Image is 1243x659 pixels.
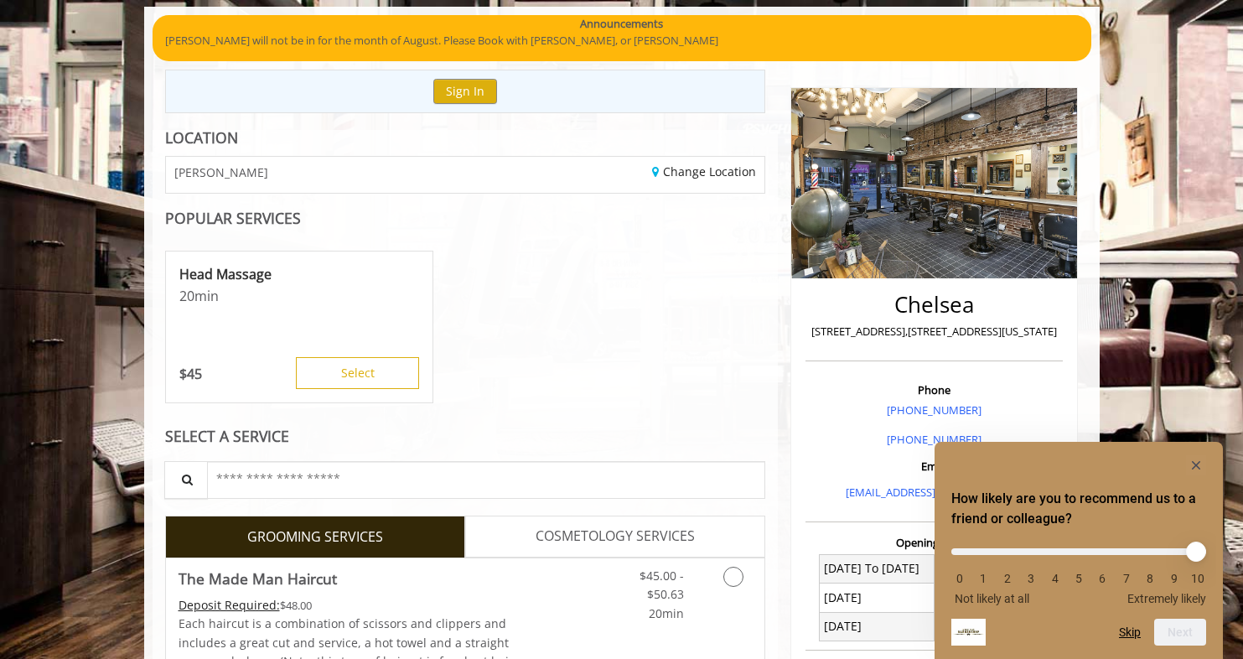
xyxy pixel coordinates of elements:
div: How likely are you to recommend us to a friend or colleague? Select an option from 0 to 10, with ... [951,536,1206,605]
li: 9 [1166,572,1183,585]
b: The Made Man Haircut [179,567,337,590]
p: Head Massage [179,265,419,283]
button: Service Search [164,461,208,499]
span: Not likely at all [955,592,1029,605]
td: [DATE] To [DATE] [819,554,935,583]
div: SELECT A SERVICE [165,428,766,444]
li: 2 [999,572,1016,585]
p: 20 [179,287,419,305]
a: [PHONE_NUMBER] [887,402,981,418]
td: [DATE] [819,584,935,612]
h3: Opening Hours [805,537,1063,548]
td: [DATE] [819,612,935,641]
a: Change Location [652,163,756,179]
li: 10 [1189,572,1206,585]
b: Announcements [580,15,663,33]
span: [PERSON_NAME] [174,166,268,179]
span: This service needs some Advance to be paid before we block your appointment [179,597,280,613]
h2: Chelsea [810,293,1059,317]
div: $48.00 [179,596,515,615]
button: Select [296,357,419,389]
span: COSMETOLOGY SERVICES [536,526,695,547]
li: 5 [1070,572,1087,585]
button: Skip [1119,625,1141,639]
span: $ [179,365,187,383]
li: 7 [1118,572,1135,585]
li: 6 [1094,572,1111,585]
button: Sign In [433,79,497,103]
a: [PHONE_NUMBER] [887,432,981,447]
li: 4 [1047,572,1064,585]
div: How likely are you to recommend us to a friend or colleague? Select an option from 0 to 10, with ... [951,455,1206,646]
p: [STREET_ADDRESS],[STREET_ADDRESS][US_STATE] [810,323,1059,340]
h2: How likely are you to recommend us to a friend or colleague? Select an option from 0 to 10, with ... [951,489,1206,529]
li: 8 [1142,572,1158,585]
h3: Phone [810,384,1059,396]
button: Hide survey [1186,455,1206,475]
span: Extremely likely [1127,592,1206,605]
li: 3 [1023,572,1039,585]
p: 45 [179,365,202,383]
span: $45.00 - $50.63 [640,568,684,602]
button: Next question [1154,619,1206,646]
b: POPULAR SERVICES [165,208,301,228]
span: min [194,287,219,305]
li: 1 [975,572,992,585]
li: 0 [951,572,968,585]
b: LOCATION [165,127,238,148]
p: [PERSON_NAME] will not be in for the month of August. Please Book with [PERSON_NAME], or [PERSON_... [165,32,1079,49]
span: 20min [649,605,684,621]
h3: Email [810,460,1059,472]
a: [EMAIL_ADDRESS][DOMAIN_NAME] [846,485,1023,500]
span: GROOMING SERVICES [247,527,383,548]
